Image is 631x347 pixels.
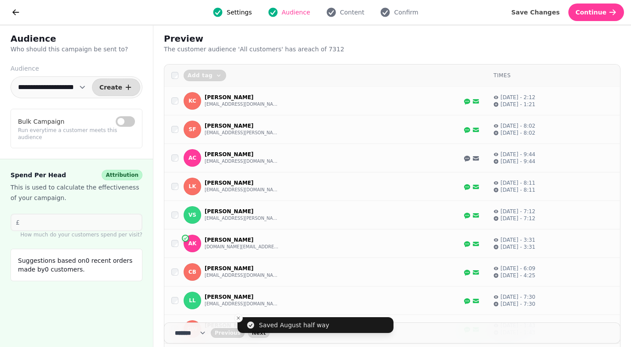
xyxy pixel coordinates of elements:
button: [EMAIL_ADDRESS][DOMAIN_NAME] [205,158,279,165]
p: [PERSON_NAME] [205,179,279,186]
button: [EMAIL_ADDRESS][PERSON_NAME][DOMAIN_NAME] [205,129,279,136]
span: Next [252,330,266,336]
p: [PERSON_NAME] [205,94,279,101]
p: Who should this campaign be sent to? [11,45,142,54]
div: Saved August half way [259,321,329,329]
span: Save Changes [511,9,560,15]
p: This is used to calculate the effectiveness of your campaign. [11,182,142,203]
button: Add tag [184,70,226,81]
button: [EMAIL_ADDRESS][DOMAIN_NAME] [205,300,279,308]
span: SF [189,126,196,132]
p: [PERSON_NAME] [205,293,279,300]
button: back [211,328,245,338]
p: The customer audience ' All customers ' has a reach of 7312 [164,45,388,54]
p: [DATE] - 9:44 [500,151,535,158]
h2: Preview [164,32,332,45]
button: go back [7,4,25,21]
p: [DATE] - 9:44 [500,158,535,165]
button: Close toast [234,314,243,322]
p: [DATE] - 1:43 [500,322,535,329]
p: [DATE] - 8:02 [500,129,535,136]
span: AK [188,240,197,247]
span: KC [188,98,196,104]
p: [PERSON_NAME] [205,236,279,243]
span: LK [189,183,196,190]
p: [DATE] - 7:30 [500,300,535,308]
p: Suggestions based on 0 recent orders made by 0 customers. [18,256,135,274]
span: Previous [215,330,241,336]
button: [EMAIL_ADDRESS][DOMAIN_NAME] [205,186,279,193]
p: [DATE] - 2:12 [500,94,535,101]
span: Confirm [394,8,418,17]
p: [DATE] - 3:31 [500,243,535,250]
button: [EMAIL_ADDRESS][DOMAIN_NAME] [205,272,279,279]
button: [EMAIL_ADDRESS][DOMAIN_NAME] [205,101,279,108]
nav: Pagination [164,322,620,343]
p: [PERSON_NAME] [205,322,279,329]
button: next [248,328,270,338]
p: [DATE] - 8:11 [500,179,535,186]
p: [DATE] - 1:21 [500,101,535,108]
p: [PERSON_NAME] [205,151,279,158]
p: How much do your customers spend per visit? [11,231,142,238]
button: [DOMAIN_NAME][EMAIL_ADDRESS][DOMAIN_NAME] [205,243,279,250]
p: [DATE] - 8:02 [500,122,535,129]
p: [PERSON_NAME] [205,208,279,215]
button: Save Changes [504,4,567,21]
label: Bulk Campaign [18,116,64,127]
p: [PERSON_NAME] [205,122,279,129]
span: Audience [282,8,310,17]
p: [DATE] - 6:09 [500,265,535,272]
span: Content [340,8,365,17]
div: Attribution [102,170,142,180]
span: Add tag [188,73,213,78]
h2: Audience [11,32,142,45]
p: [DATE] - 3:31 [500,236,535,243]
span: VS [188,212,196,218]
label: Audience [11,64,142,73]
p: Run everytime a customer meets this audience [18,127,135,141]
span: CB [188,269,196,275]
span: AC [188,155,196,161]
p: [DATE] - 8:11 [500,186,535,193]
button: Create [92,79,140,96]
p: [DATE] - 4:25 [500,272,535,279]
span: LL [189,297,195,304]
span: Create [99,84,122,90]
p: [DATE] - 7:12 [500,215,535,222]
p: [PERSON_NAME] [205,265,279,272]
span: Spend Per Head [11,170,66,180]
button: Continue [568,4,624,21]
p: [DATE] - 7:12 [500,208,535,215]
span: Continue [575,9,606,15]
div: Times [493,72,613,79]
span: Settings [227,8,252,17]
p: [DATE] - 7:30 [500,293,535,300]
button: [EMAIL_ADDRESS][PERSON_NAME][DOMAIN_NAME] [205,215,279,222]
